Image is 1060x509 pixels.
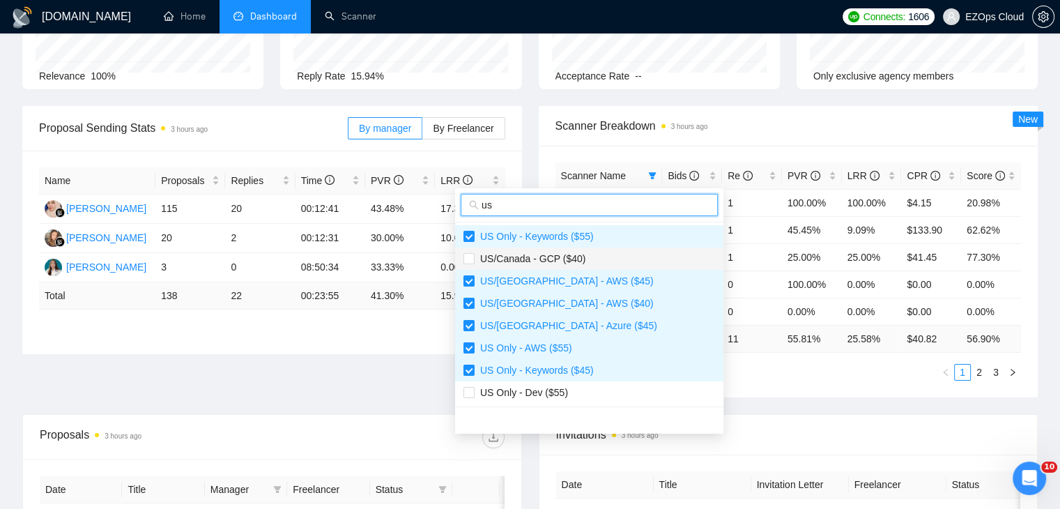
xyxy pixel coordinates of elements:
[365,224,435,253] td: 30.00%
[556,426,1021,443] span: Invitations
[171,126,208,133] time: 3 hours ago
[782,216,842,243] td: 45.45%
[45,229,62,247] img: NK
[1008,368,1017,377] span: right
[1033,11,1054,22] span: setting
[937,364,954,381] li: Previous Page
[210,482,268,497] span: Manager
[155,195,225,224] td: 115
[155,167,225,195] th: Proposals
[164,10,206,22] a: homeHome
[848,11,859,22] img: upwork-logo.png
[161,173,209,188] span: Proposals
[954,364,971,381] li: 1
[722,216,782,243] td: 1
[942,368,950,377] span: left
[901,298,961,325] td: $0.00
[39,119,348,137] span: Proposal Sending Stats
[40,476,122,503] th: Date
[648,172,656,180] span: filter
[475,320,657,331] span: US/[GEOGRAPHIC_DATA] - Azure ($45)
[273,485,282,494] span: filter
[475,365,594,376] span: US Only - Keywords ($45)
[233,11,243,21] span: dashboard
[225,253,295,282] td: 0
[671,123,708,130] time: 3 hours ago
[937,364,954,381] button: left
[788,170,820,181] span: PVR
[45,259,62,276] img: TA
[475,231,594,242] span: US Only - Keywords ($55)
[645,165,659,186] span: filter
[847,170,880,181] span: LRR
[270,479,284,500] span: filter
[842,189,902,216] td: 100.00%
[435,253,505,282] td: 0.00%
[475,298,654,309] span: US/[GEOGRAPHIC_DATA] - AWS ($40)
[689,171,699,181] span: info-circle
[482,426,505,448] button: download
[475,253,585,264] span: US/Canada - GCP ($40)
[961,216,1021,243] td: 62.62%
[988,365,1004,380] a: 3
[66,201,146,216] div: [PERSON_NAME]
[440,175,473,186] span: LRR
[1004,364,1021,381] li: Next Page
[225,167,295,195] th: Replies
[325,10,376,22] a: searchScanner
[155,224,225,253] td: 20
[782,298,842,325] td: 0.00%
[66,230,146,245] div: [PERSON_NAME]
[295,224,365,253] td: 00:12:31
[55,208,65,218] img: gigradar-bm.png
[1041,462,1057,473] span: 10
[901,325,961,352] td: $ 40.82
[555,70,630,82] span: Acceptance Rate
[205,476,287,503] th: Manager
[743,171,753,181] span: info-circle
[365,282,435,310] td: 41.30 %
[961,325,1021,352] td: 56.90 %
[297,70,345,82] span: Reply Rate
[301,175,335,186] span: Time
[842,216,902,243] td: 9.09%
[45,261,146,272] a: TA[PERSON_NAME]
[870,171,880,181] span: info-circle
[469,200,479,210] span: search
[782,325,842,352] td: 55.81 %
[967,170,1004,181] span: Score
[907,170,939,181] span: CPR
[436,479,450,500] span: filter
[250,10,297,22] span: Dashboard
[901,243,961,271] td: $41.45
[1018,114,1038,125] span: New
[635,70,641,82] span: --
[849,471,946,499] th: Freelancer
[930,171,940,181] span: info-circle
[908,9,929,24] span: 1606
[365,253,435,282] td: 33.33%
[394,175,404,185] span: info-circle
[55,237,65,247] img: gigradar-bm.png
[225,224,295,253] td: 2
[435,282,505,310] td: 15.94 %
[225,282,295,310] td: 22
[295,195,365,224] td: 00:12:41
[722,243,782,271] td: 1
[365,195,435,224] td: 43.48%
[971,364,988,381] li: 2
[66,259,146,275] div: [PERSON_NAME]
[842,271,902,298] td: 0.00%
[555,117,1022,135] span: Scanner Breakdown
[1032,6,1054,28] button: setting
[295,282,365,310] td: 00:23:55
[433,123,493,134] span: By Freelancer
[295,253,365,282] td: 08:50:34
[561,170,626,181] span: Scanner Name
[842,243,902,271] td: 25.00%
[901,271,961,298] td: $0.00
[782,271,842,298] td: 100.00%
[811,171,820,181] span: info-circle
[122,476,204,503] th: Title
[668,170,699,181] span: Bids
